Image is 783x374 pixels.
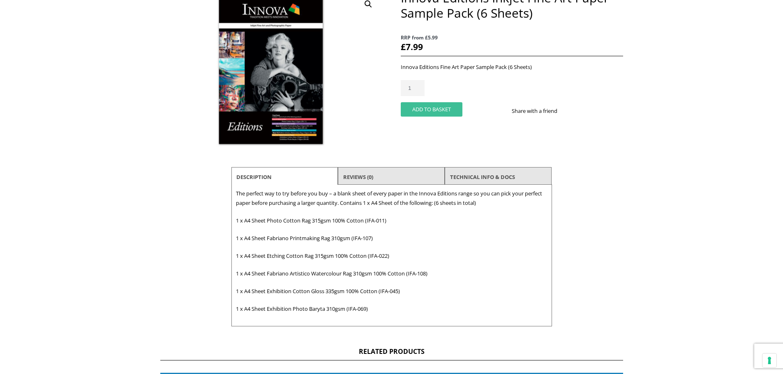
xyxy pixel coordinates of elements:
span: RRP from £5.99 [401,33,623,42]
a: Reviews (0) [343,170,373,184]
p: 1 x A4 Sheet Etching Cotton Rag 315gsm 100% Cotton (IFA-022) [236,251,547,261]
img: twitter sharing button [577,108,584,114]
button: Add to basket [401,102,462,117]
p: Share with a friend [512,106,567,116]
h2: Related products [160,347,623,360]
p: 1 x A4 Sheet Photo Cotton Rag 315gsm 100% Cotton (IFA-011) [236,216,547,225]
p: 1 x A4 Sheet Fabriano Printmaking Rag 310gsm (IFA-107) [236,234,547,243]
button: Your consent preferences for tracking technologies [762,353,776,367]
a: Description [236,170,272,184]
p: The perfect way to try before you buy – a blank sheet of every paper in the Innova Editions range... [236,189,547,208]
bdi: 7.99 [401,41,423,53]
p: 1 x A4 Sheet Exhibition Cotton Gloss 335gsm 100% Cotton (IFA-045) [236,287,547,296]
p: Innova Editions Fine Art Paper Sample Pack (6 Sheets) [401,62,623,72]
input: Product quantity [401,80,425,96]
p: 1 x A4 Sheet Exhibition Photo Baryta 310gsm (IFA-069) [236,304,547,314]
img: facebook sharing button [567,108,574,114]
img: email sharing button [587,108,594,114]
p: 1 x A4 Sheet Fabriano Artistico Watercolour Rag 310gsm 100% Cotton (IFA-108) [236,269,547,278]
span: £ [401,41,406,53]
a: TECHNICAL INFO & DOCS [450,170,515,184]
